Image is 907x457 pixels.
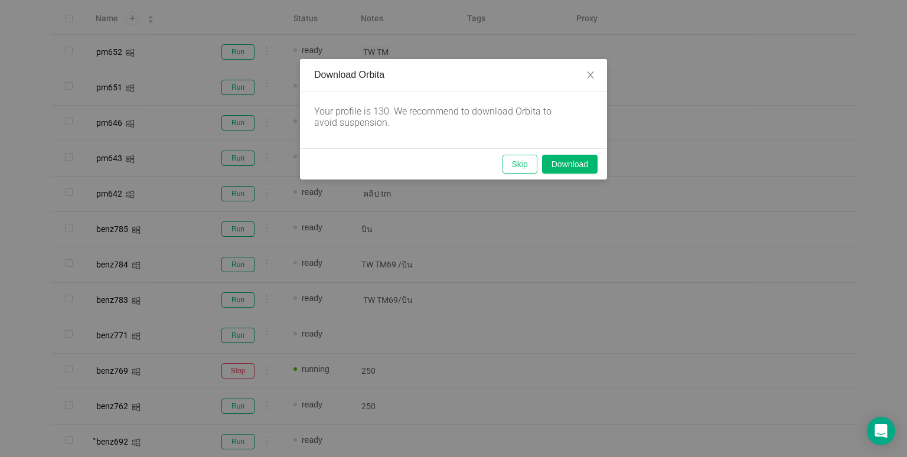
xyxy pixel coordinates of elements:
[867,417,895,445] div: Open Intercom Messenger
[542,155,598,174] button: Download
[586,70,595,80] i: icon: close
[503,155,537,174] button: Skip
[314,106,574,128] div: Your profile is 130. We recommend to download Orbita to avoid suspension.
[314,68,593,81] div: Download Orbita
[574,59,607,92] button: Close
